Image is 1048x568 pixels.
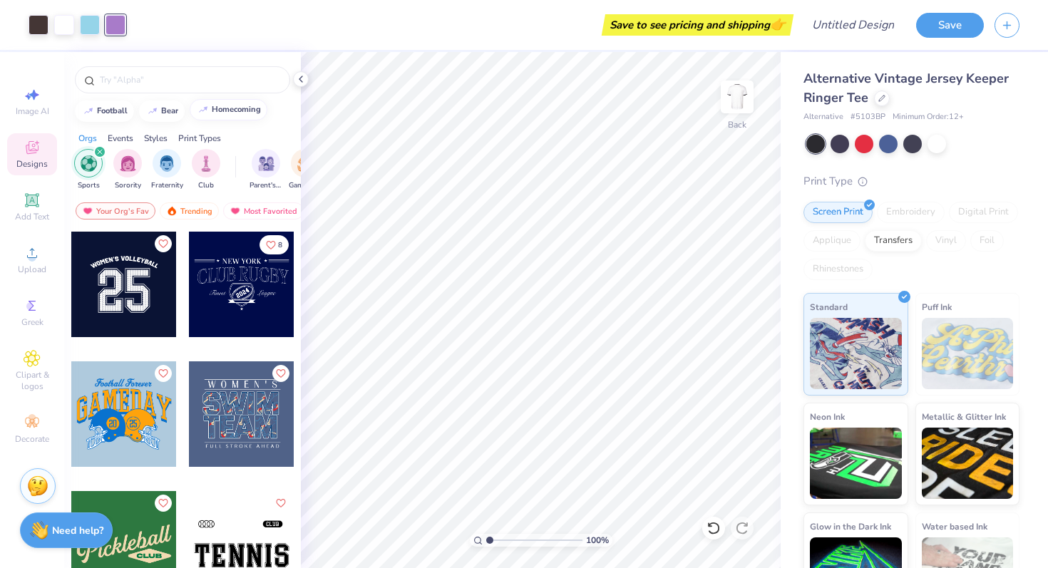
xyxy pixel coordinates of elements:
img: Club Image [198,155,214,172]
div: Your Org's Fav [76,202,155,220]
div: Print Types [178,132,221,145]
img: Sports Image [81,155,97,172]
div: Rhinestones [803,259,873,280]
img: most_fav.gif [230,206,241,216]
img: Fraternity Image [159,155,175,172]
span: Neon Ink [810,409,845,424]
span: Parent's Weekend [250,180,282,191]
div: filter for Game Day [289,149,322,191]
button: football [75,100,134,122]
div: Digital Print [949,202,1018,223]
div: Screen Print [803,202,873,223]
div: football [97,107,128,115]
span: Standard [810,299,848,314]
span: 👉 [770,16,786,33]
div: Events [108,132,133,145]
span: Club [198,180,214,191]
span: Image AI [16,105,49,117]
div: Save to see pricing and shipping [605,14,790,36]
span: Add Text [15,211,49,222]
img: Neon Ink [810,428,902,499]
button: Like [155,495,172,512]
span: 100 % [586,534,609,547]
span: Sports [78,180,100,191]
div: filter for Club [192,149,220,191]
span: Sorority [115,180,141,191]
span: Glow in the Dark Ink [810,519,891,534]
div: filter for Fraternity [151,149,183,191]
input: Untitled Design [801,11,905,39]
img: Puff Ink [922,318,1014,389]
div: Embroidery [877,202,945,223]
img: Metallic & Glitter Ink [922,428,1014,499]
span: Upload [18,264,46,275]
div: homecoming [212,105,261,113]
div: Styles [144,132,168,145]
button: filter button [113,149,142,191]
button: Like [155,235,172,252]
img: Sorority Image [120,155,136,172]
button: Like [155,365,172,382]
span: Clipart & logos [7,369,57,392]
img: Standard [810,318,902,389]
strong: Need help? [52,524,103,537]
span: Alternative Vintage Jersey Keeper Ringer Tee [803,70,1009,106]
button: filter button [192,149,220,191]
span: Alternative [803,111,843,123]
img: trend_line.gif [147,107,158,115]
img: most_fav.gif [82,206,93,216]
div: Most Favorited [223,202,304,220]
img: Game Day Image [297,155,314,172]
div: bear [161,107,178,115]
img: trending.gif [166,206,178,216]
div: Trending [160,202,219,220]
span: Metallic & Glitter Ink [922,409,1006,424]
span: Game Day [289,180,322,191]
div: Orgs [78,132,97,145]
div: Back [728,118,746,131]
span: # 5103BP [851,111,885,123]
span: 8 [278,242,282,249]
div: Vinyl [926,230,966,252]
button: Save [916,13,984,38]
span: Water based Ink [922,519,987,534]
div: filter for Parent's Weekend [250,149,282,191]
span: Greek [21,316,43,328]
div: Transfers [865,230,922,252]
span: Puff Ink [922,299,952,314]
img: trend_line.gif [197,105,209,114]
input: Try "Alpha" [98,73,281,87]
span: Decorate [15,433,49,445]
button: Like [260,235,289,254]
div: filter for Sports [74,149,103,191]
div: Foil [970,230,1004,252]
button: filter button [151,149,183,191]
div: filter for Sorority [113,149,142,191]
span: Designs [16,158,48,170]
span: Fraternity [151,180,183,191]
button: filter button [74,149,103,191]
div: Print Type [803,173,1019,190]
button: Like [272,495,289,512]
img: Back [723,83,751,111]
button: Like [272,365,289,382]
span: Minimum Order: 12 + [893,111,964,123]
button: filter button [250,149,282,191]
button: bear [139,100,185,122]
div: Applique [803,230,861,252]
img: Parent's Weekend Image [258,155,274,172]
img: trend_line.gif [83,107,94,115]
button: homecoming [190,99,267,120]
button: filter button [289,149,322,191]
